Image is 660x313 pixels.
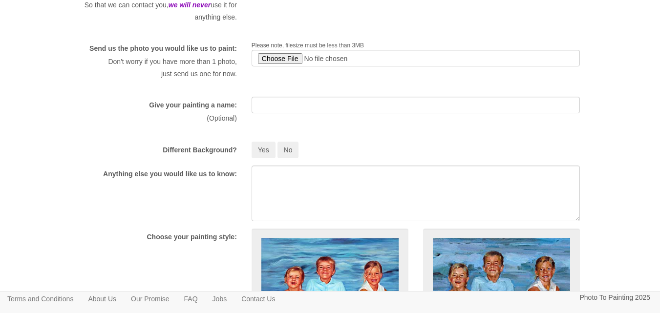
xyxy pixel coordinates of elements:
[579,292,650,304] p: Photo To Painting 2025
[81,292,124,306] a: About Us
[163,145,237,155] label: Different Background?
[80,56,237,80] p: Don't worry if you have more than 1 photo, just send us one for now.
[169,1,211,9] em: we will never
[252,42,364,49] span: Please note, filesize must be less than 3MB
[124,292,177,306] a: Our Promise
[252,142,276,158] button: Yes
[277,142,299,158] button: No
[89,43,237,53] label: Send us the photo you would like us to paint:
[177,292,205,306] a: FAQ
[234,292,282,306] a: Contact Us
[205,292,234,306] a: Jobs
[80,112,237,125] p: (Optional)
[147,232,236,242] label: Choose your painting style:
[103,169,237,179] label: Anything else you would like us to know:
[149,100,237,110] label: Give your painting a name:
